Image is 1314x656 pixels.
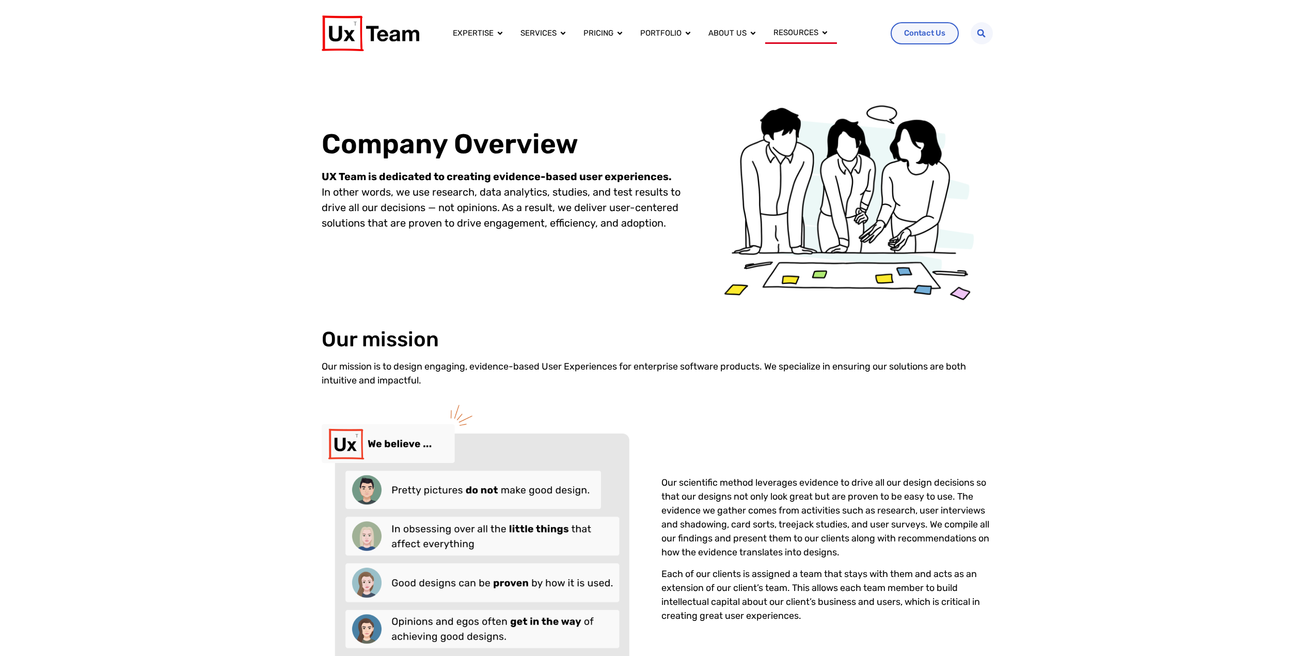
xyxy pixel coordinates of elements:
[322,127,691,161] h1: Company Overview
[708,27,747,39] a: About us
[322,15,419,51] img: UX Team Logo
[773,27,818,39] a: Resources
[891,22,959,44] a: Contact Us
[661,567,993,623] p: Each of our clients is assigned a team that stays with them and acts as an extension of our clien...
[640,27,682,39] a: Portfolio
[445,23,882,44] div: Menu Toggle
[322,328,439,351] h2: Our mission
[445,23,882,44] nav: Menu
[971,22,993,44] div: Search
[322,360,993,388] p: Our mission is to design engaging, evidence-based User Experiences for enterprise software produc...
[520,27,557,39] a: Services
[583,27,613,39] a: Pricing
[904,29,945,37] span: Contact Us
[322,170,672,183] strong: UX Team is dedicated to creating evidence-based user experiences.
[661,476,993,559] p: Our scientific method leverages evidence to drive all our design decisions so that our designs no...
[322,169,691,231] p: In other words, we use research, data analytics, studies, and test results to drive all our decis...
[453,27,494,39] a: Expertise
